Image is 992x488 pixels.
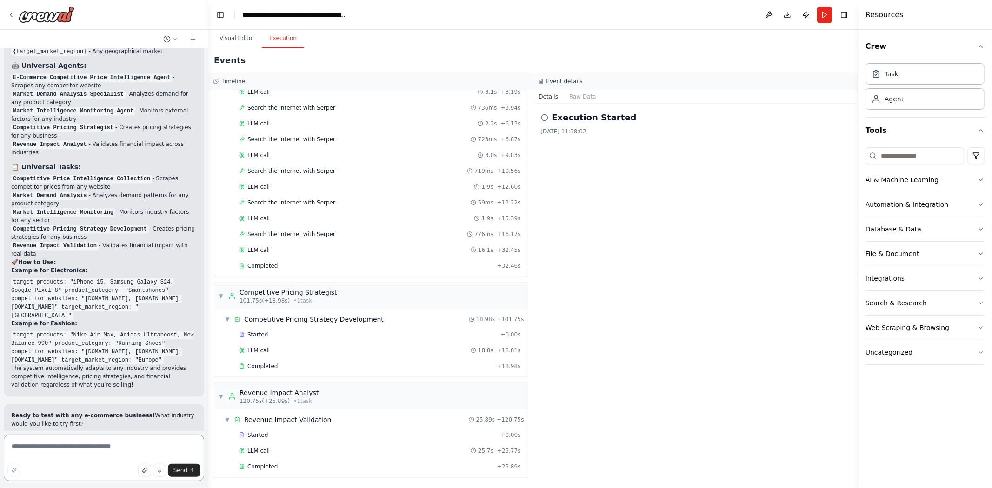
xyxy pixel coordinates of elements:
[497,463,521,470] span: + 25.89s
[11,107,197,124] li: - Monitors external factors for any industry
[225,316,230,323] span: ▼
[247,183,270,191] span: LLM call
[866,316,985,340] button: Web Scraping & Browsing
[866,340,985,364] button: Uncategorized
[11,321,77,327] strong: Example for Fashion:
[478,347,493,354] span: 18.8s
[247,463,278,470] span: Completed
[497,199,521,206] span: + 13.22s
[481,183,493,191] span: 1.9s
[497,363,521,370] span: + 18.98s
[11,413,155,419] strong: Ready to test with any e-commerce business!
[476,416,495,423] span: 25.89s
[11,242,197,258] li: - Validates financial impact with real data
[247,120,270,127] span: LLM call
[212,29,262,48] button: Visual Editor
[11,175,197,191] li: - Scrapes competitor prices from any website
[247,215,270,222] span: LLM call
[478,136,497,143] span: 723ms
[11,62,87,70] strong: 🤖 Universal Agents:
[478,447,493,455] span: 25.7s
[11,124,115,132] code: Competitive Pricing Strategist
[497,246,521,254] span: + 32.45s
[500,331,520,338] span: + 0.00s
[500,120,520,127] span: + 6.13s
[552,111,637,124] h2: Execution Started
[11,47,197,56] li: - Any geographical market
[218,292,224,300] span: ▼
[11,192,88,200] code: Market Demand Analysis
[11,208,197,225] li: - Monitors industry factors for any sector
[244,315,384,324] span: Competitive Pricing Strategy Development
[11,48,88,56] code: {target_market_region}
[497,316,524,323] span: + 101.75s
[247,88,270,96] span: LLM call
[247,363,278,370] span: Completed
[218,393,224,400] span: ▼
[866,217,985,241] button: Database & Data
[214,8,227,21] button: Hide left sidebar
[885,94,904,104] div: Agent
[247,104,335,112] span: Search the internet with Serper
[11,141,88,149] code: Revenue Impact Analyst
[866,323,949,332] div: Web Scraping & Browsing
[500,431,520,439] span: + 0.00s
[247,331,268,338] span: Started
[866,118,985,144] button: Tools
[247,199,335,206] span: Search the internet with Serper
[497,262,521,270] span: + 32.46s
[478,246,493,254] span: 16.1s
[838,8,851,21] button: Hide right sidebar
[478,199,493,206] span: 59ms
[866,224,921,234] div: Database & Data
[474,167,493,175] span: 719ms
[247,431,268,439] span: Started
[476,316,495,323] span: 18.98s
[866,9,904,20] h4: Resources
[11,91,126,99] code: Market Demand Analysis Specialist
[247,231,335,238] span: Search the internet with Serper
[214,54,246,67] h2: Events
[240,297,290,304] span: 101.75s (+18.98s)
[11,242,99,251] code: Revenue Impact Validation
[866,348,912,357] div: Uncategorized
[866,59,985,117] div: Crew
[11,364,197,389] p: The system automatically adapts to any industry and provides competitive intelligence, pricing st...
[11,268,87,274] strong: Example for Electronics:
[160,33,182,45] button: Switch to previous chat
[11,90,197,107] li: - Analyzes demand for any product category
[293,297,312,304] span: • 1 task
[244,415,331,424] span: Revenue Impact Validation
[866,274,905,283] div: Integrations
[11,225,149,234] code: Competitive Pricing Strategy Development
[247,167,335,175] span: Search the internet with Serper
[247,447,270,455] span: LLM call
[866,200,949,209] div: Automation & Integration
[866,242,985,266] button: File & Document
[186,33,200,45] button: Start a new chat
[18,259,56,266] strong: How to Use:
[153,464,166,477] button: Click to speak your automation idea
[11,412,197,429] p: What industry would you like to try first?
[242,10,347,20] nav: breadcrumb
[533,90,564,103] button: Details
[7,464,20,477] button: Improve this prompt
[138,464,151,477] button: Upload files
[497,215,521,222] span: + 15.39s
[474,231,493,238] span: 776ms
[247,262,278,270] span: Completed
[866,249,919,258] div: File & Document
[240,288,337,297] div: Competitive Pricing Strategist
[11,258,197,267] h2: 🚀
[262,29,304,48] button: Execution
[240,397,290,405] span: 120.75s (+25.89s)
[11,164,81,171] strong: 📋 Universal Tasks:
[478,104,497,112] span: 736ms
[885,69,899,79] div: Task
[11,74,172,82] code: E-Commerce Competitive Price Intelligence Agent
[866,298,927,308] div: Search & Research
[500,152,520,159] span: + 9.83s
[497,416,524,423] span: + 120.75s
[225,416,230,423] span: ▼
[11,73,197,90] li: - Scrapes any competitor website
